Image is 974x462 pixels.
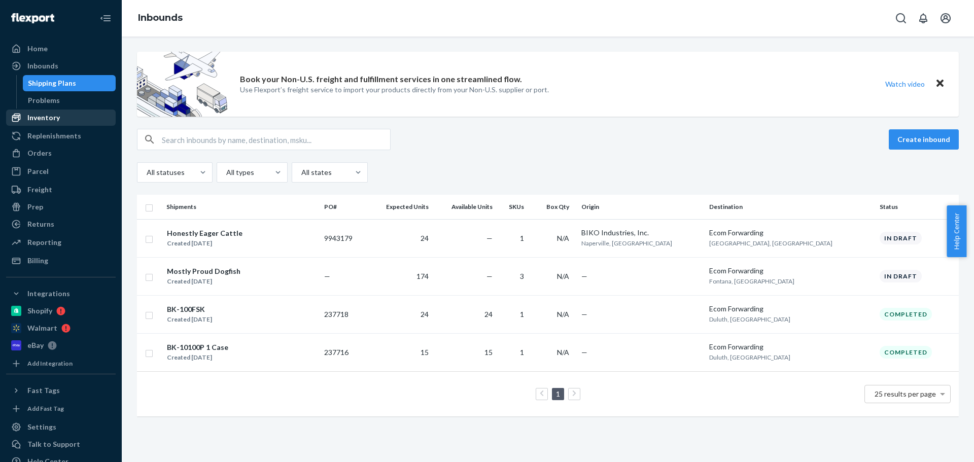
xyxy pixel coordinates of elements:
div: Billing [27,256,48,266]
a: Inbounds [6,58,116,74]
span: 24 [421,310,429,318]
th: Box Qty [532,195,577,219]
a: Parcel [6,163,116,180]
div: Talk to Support [27,439,80,449]
div: Replenishments [27,131,81,141]
span: — [324,272,330,280]
button: Integrations [6,286,116,302]
div: In draft [880,232,922,244]
span: — [486,234,493,242]
input: All states [300,167,301,177]
div: Completed [880,308,932,321]
a: Add Fast Tag [6,403,116,415]
a: Reporting [6,234,116,251]
div: Add Integration [27,359,73,368]
input: Search inbounds by name, destination, msku... [162,129,390,150]
input: All types [225,167,226,177]
div: Orders [27,148,52,158]
ol: breadcrumbs [130,4,191,33]
div: Returns [27,219,54,229]
th: SKUs [497,195,532,219]
button: Watch video [879,77,931,91]
a: Orders [6,145,116,161]
p: Book your Non-U.S. freight and fulfillment services in one streamlined flow. [240,74,522,85]
span: 1 [520,234,524,242]
span: — [581,348,587,357]
div: In draft [880,270,922,282]
span: N/A [557,348,569,357]
div: Ecom Forwarding [709,304,871,314]
button: Open Search Box [891,8,911,28]
button: Close Navigation [95,8,116,28]
th: Shipments [162,195,320,219]
a: Shopify [6,303,116,319]
input: All statuses [146,167,147,177]
div: Prep [27,202,43,212]
span: 174 [416,272,429,280]
button: Open account menu [935,8,956,28]
th: Available Units [433,195,497,219]
div: Shopify [27,306,52,316]
span: N/A [557,234,569,242]
th: Destination [705,195,875,219]
div: eBay [27,340,44,350]
div: Mostly Proud Dogfish [167,266,240,276]
a: Returns [6,216,116,232]
a: Billing [6,253,116,269]
td: 9943179 [320,219,367,257]
span: N/A [557,272,569,280]
div: Problems [28,95,60,105]
div: Home [27,44,48,54]
div: BIKO Industries, Inc. [581,228,701,238]
a: Replenishments [6,128,116,144]
img: Flexport logo [11,13,54,23]
div: BK-10100P 1 Case [167,342,228,352]
a: eBay [6,337,116,353]
button: Help Center [947,205,966,257]
div: Completed [880,346,932,359]
span: 24 [421,234,429,242]
span: 1 [520,310,524,318]
a: Prep [6,199,116,215]
div: Ecom Forwarding [709,342,871,352]
span: 1 [520,348,524,357]
div: Created [DATE] [167,276,240,287]
span: Fontana, [GEOGRAPHIC_DATA] [709,277,794,285]
span: 15 [484,348,493,357]
th: PO# [320,195,367,219]
div: Freight [27,185,52,195]
div: Created [DATE] [167,314,212,325]
td: 237718 [320,295,367,333]
a: Problems [23,92,116,109]
p: Use Flexport’s freight service to import your products directly from your Non-U.S. supplier or port. [240,85,549,95]
a: Freight [6,182,116,198]
span: [GEOGRAPHIC_DATA], [GEOGRAPHIC_DATA] [709,239,832,247]
th: Status [876,195,959,219]
div: Created [DATE] [167,352,228,363]
span: — [581,310,587,318]
th: Expected Units [367,195,433,219]
button: Open notifications [913,8,933,28]
div: BK-100FSK [167,304,212,314]
th: Origin [577,195,705,219]
td: 237716 [320,333,367,371]
div: Add Fast Tag [27,404,64,413]
div: Ecom Forwarding [709,266,871,276]
div: Ecom Forwarding [709,228,871,238]
div: Inventory [27,113,60,123]
button: Close [933,77,947,91]
div: Parcel [27,166,49,176]
div: Honestly Eager Cattle [167,228,242,238]
span: N/A [557,310,569,318]
span: — [581,272,587,280]
a: Inbounds [138,12,183,23]
a: Home [6,41,116,57]
a: Page 1 is your current page [554,389,562,398]
button: Create inbound [889,129,959,150]
a: Walmart [6,320,116,336]
span: Duluth, [GEOGRAPHIC_DATA] [709,353,790,361]
a: Inventory [6,110,116,126]
span: 3 [520,272,524,280]
div: Created [DATE] [167,238,242,248]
